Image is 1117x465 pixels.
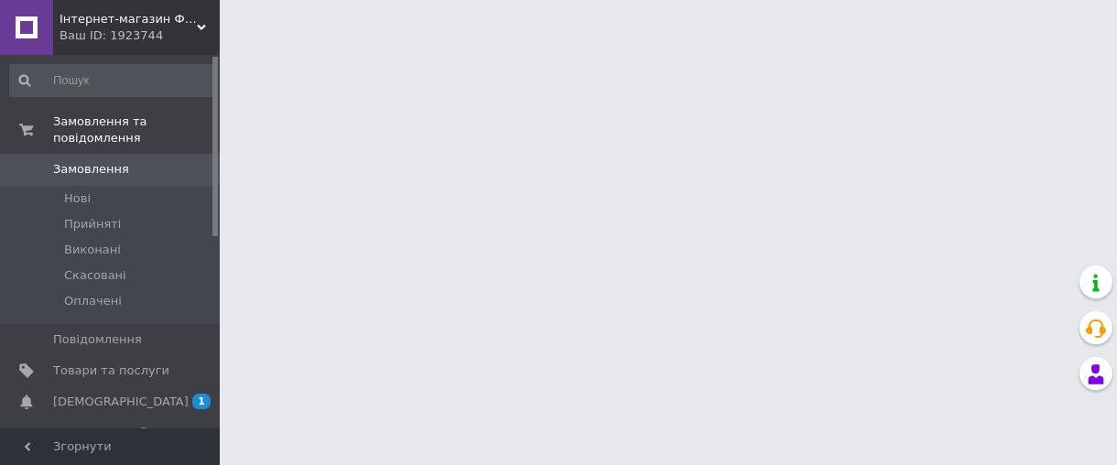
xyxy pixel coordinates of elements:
span: Інтернет-магазин ФОП Гонтар [60,11,197,27]
input: Пошук [9,64,216,97]
span: Прийняті [64,216,121,232]
span: Замовлення [53,161,129,178]
span: 1 [192,394,211,409]
span: Замовлення та повідомлення [53,114,220,146]
span: Нові [64,190,91,207]
span: Виконані [64,242,121,258]
span: Оплачені [64,293,122,309]
span: Показники роботи компанії [53,425,169,458]
span: Повідомлення [53,331,142,348]
span: [DEMOGRAPHIC_DATA] [53,394,189,410]
span: Скасовані [64,267,126,284]
span: Товари та послуги [53,362,169,379]
div: Ваш ID: 1923744 [60,27,220,44]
